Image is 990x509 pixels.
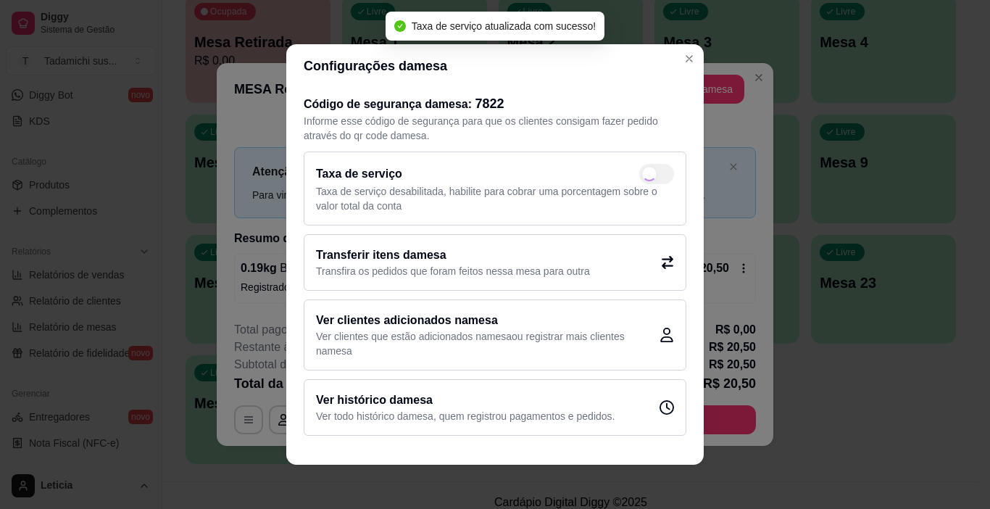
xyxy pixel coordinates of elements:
h2: Ver histórico da mesa [316,392,615,409]
span: 7822 [475,96,504,111]
p: Ver todo histórico da mesa , quem registrou pagamentos e pedidos. [316,409,615,423]
h2: Código de segurança da mesa : [304,94,686,114]
p: Transfira os pedidos que foram feitos nessa mesa para outra [316,264,590,278]
h2: Ver clientes adicionados na mesa [316,312,660,329]
p: Ver clientes que estão adicionados na mesa ou registrar mais clientes na mesa [316,329,660,358]
h2: Transferir itens da mesa [316,247,590,264]
p: Informe esse código de segurança para que os clientes consigam fazer pedido através do qr code da... [304,114,686,143]
span: check-circle [394,20,406,32]
header: Configurações da mesa [286,44,704,88]
span: Taxa de serviço atualizada com sucesso! [412,20,596,32]
p: Taxa de serviço desabilitada, habilite para cobrar uma porcentagem sobre o valor total da conta [316,184,674,213]
h2: Taxa de serviço [316,165,402,183]
button: Close [678,47,701,70]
